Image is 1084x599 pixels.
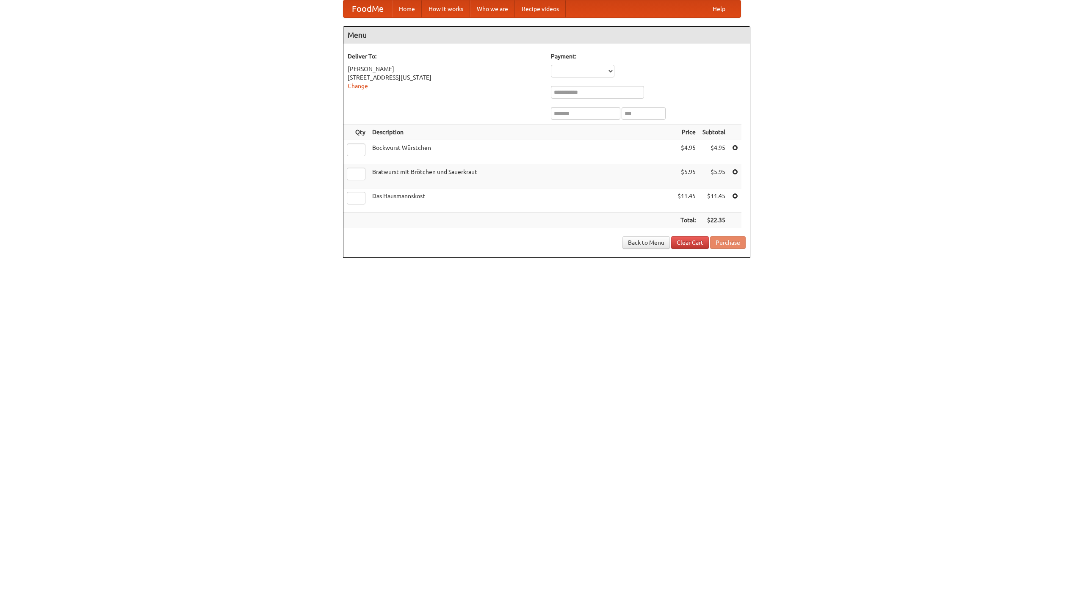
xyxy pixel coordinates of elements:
[348,73,542,82] div: [STREET_ADDRESS][US_STATE]
[551,52,746,61] h5: Payment:
[699,124,729,140] th: Subtotal
[706,0,732,17] a: Help
[674,140,699,164] td: $4.95
[699,188,729,213] td: $11.45
[699,213,729,228] th: $22.35
[343,27,750,44] h4: Menu
[422,0,470,17] a: How it works
[671,236,709,249] a: Clear Cart
[348,83,368,89] a: Change
[392,0,422,17] a: Home
[470,0,515,17] a: Who we are
[369,188,674,213] td: Das Hausmannskost
[674,213,699,228] th: Total:
[674,188,699,213] td: $11.45
[699,140,729,164] td: $4.95
[348,65,542,73] div: [PERSON_NAME]
[369,140,674,164] td: Bockwurst Würstchen
[515,0,566,17] a: Recipe videos
[369,124,674,140] th: Description
[343,124,369,140] th: Qty
[710,236,746,249] button: Purchase
[699,164,729,188] td: $5.95
[622,236,670,249] a: Back to Menu
[343,0,392,17] a: FoodMe
[674,124,699,140] th: Price
[369,164,674,188] td: Bratwurst mit Brötchen und Sauerkraut
[348,52,542,61] h5: Deliver To:
[674,164,699,188] td: $5.95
